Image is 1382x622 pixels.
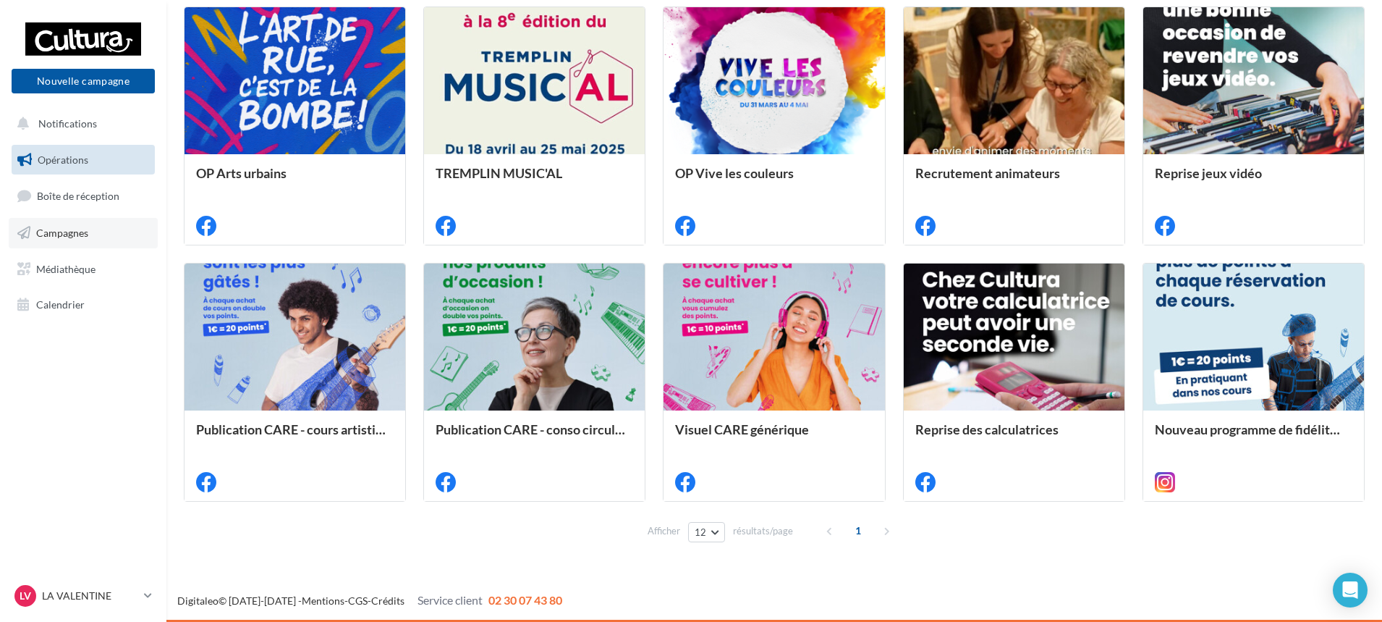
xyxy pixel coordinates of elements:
div: Open Intercom Messenger [1333,573,1368,608]
div: Visuel CARE générique [675,422,873,451]
a: LV LA VALENTINE [12,582,155,610]
div: Reprise jeux vidéo [1155,166,1352,195]
div: Reprise des calculatrices [915,422,1113,451]
a: Boîte de réception [9,180,158,211]
div: Publication CARE - cours artistiques et musicaux [196,422,394,451]
span: © [DATE]-[DATE] - - - [177,594,562,607]
span: Boîte de réception [37,190,119,202]
span: 02 30 07 43 80 [488,593,562,607]
span: Médiathèque [36,262,96,274]
button: Nouvelle campagne [12,69,155,93]
span: Campagnes [36,227,88,239]
button: 12 [688,522,725,542]
span: LV [20,589,31,603]
span: Opérations [38,154,88,166]
a: CGS [348,594,368,607]
div: Recrutement animateurs [915,166,1113,195]
span: Calendrier [36,298,85,311]
span: 1 [847,519,870,542]
a: Calendrier [9,290,158,320]
div: Nouveau programme de fidélité - Cours [1155,422,1352,451]
div: OP Arts urbains [196,166,394,195]
a: Campagnes [9,218,158,248]
div: OP Vive les couleurs [675,166,873,195]
div: TREMPLIN MUSIC'AL [436,166,633,195]
span: Notifications [38,117,97,130]
a: Crédits [371,594,404,607]
span: 12 [695,526,707,538]
a: Digitaleo [177,594,219,607]
span: Afficher [648,524,680,538]
p: LA VALENTINE [42,589,138,603]
button: Notifications [9,109,152,139]
span: résultats/page [733,524,793,538]
div: Publication CARE - conso circulaire [436,422,633,451]
span: Service client [417,593,483,607]
a: Mentions [302,594,344,607]
a: Opérations [9,145,158,175]
a: Médiathèque [9,254,158,285]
